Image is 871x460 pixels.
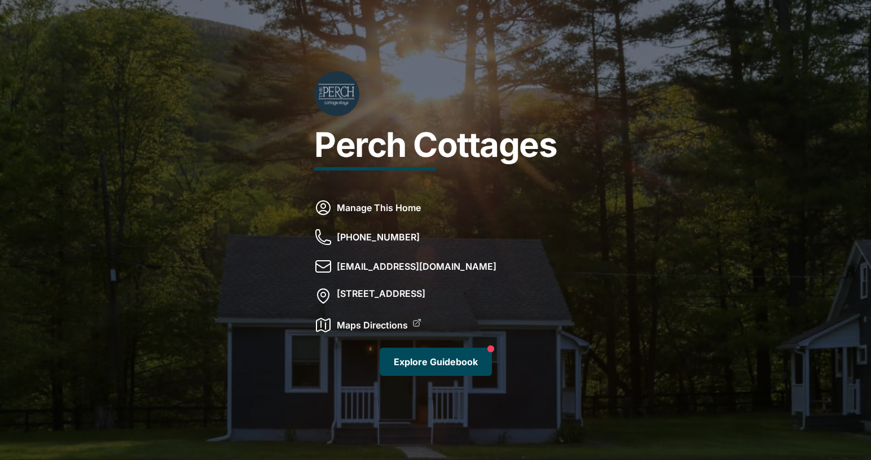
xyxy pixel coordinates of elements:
a: Maps Directions [337,316,408,334]
p: Manage This Home [337,199,421,228]
img: lbscve6jyqy4usxktyb5b1icebv1 [314,71,359,116]
p: [STREET_ADDRESS] [337,287,425,305]
p: [PHONE_NUMBER] [337,228,420,257]
h1: Perch Cottages [314,128,557,199]
p: [EMAIL_ADDRESS][DOMAIN_NAME] [337,257,496,287]
a: Explore Guidebook [380,348,492,376]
